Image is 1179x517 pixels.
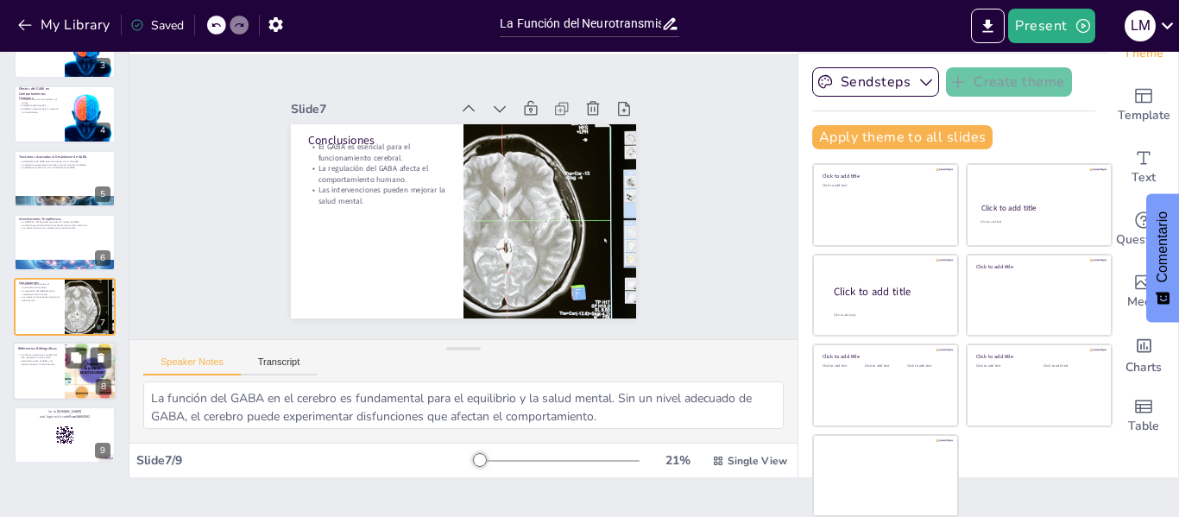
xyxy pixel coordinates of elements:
p: La regulación del GABA afecta el comportamiento humano. [477,44,513,184]
button: Apply theme to all slides [812,125,993,149]
p: La epilepsia se relaciona con un desbalance de GABA. [19,166,110,169]
span: Media [1127,293,1161,312]
p: El desbalance de GABA está relacionado con la ansiedad. [19,160,110,163]
span: Charts [1125,358,1162,377]
p: El GABA es esencial para la memoria y el aprendizaje. [19,108,60,114]
div: Add text boxes [1109,136,1178,199]
p: Efectos del GABA en Comportamientos Humanos [19,86,60,101]
span: Single View [728,454,787,468]
p: Trastornos Asociados al Desbalance de GABA [19,154,110,159]
p: Se incluirán referencias académicas que respaldan la información presentada sobre el GABA y sus i... [18,353,60,366]
p: Las intervenciones pueden mejorar la salud mental. [19,296,60,302]
div: 5 [14,150,116,207]
font: Comentario [1155,211,1170,283]
div: Get real-time input from your audience [1109,199,1178,261]
div: Click to add text [823,184,946,188]
div: Click to add title [823,353,946,360]
div: Add images, graphics, shapes or video [1109,261,1178,323]
p: El GABA es esencial para el funcionamiento cerebral. [499,47,534,186]
span: Table [1128,417,1159,436]
div: 8 [96,379,111,394]
button: l m [1125,9,1156,43]
button: Comentarios - Mostrar encuesta [1146,194,1179,323]
div: Click to add text [865,364,904,369]
p: Conclusiones [19,281,60,286]
div: 8 [13,342,117,400]
div: Click to add text [980,220,1095,224]
button: Create theme [946,67,1072,97]
p: Go to [19,409,110,414]
div: Click to add title [834,285,944,299]
p: La terapia cognitivo-conductual es efectiva para tratar trastornos. [19,224,110,227]
button: Sendsteps [812,67,939,97]
div: Slide 7 [545,34,577,193]
div: 7 [95,315,110,331]
span: Template [1118,106,1170,125]
div: Click to add text [1043,364,1098,369]
div: Saved [130,17,184,34]
p: La depresión puede estar asociada con la disminución de GABA. [19,163,110,167]
div: 6 [14,214,116,271]
div: Click to add text [823,364,861,369]
div: Add a table [1109,385,1178,447]
button: Delete Slide [91,347,111,368]
p: Conclusiones [514,47,544,186]
div: Click to add body [834,313,943,318]
div: 5 [95,186,110,202]
button: My Library [13,11,117,39]
input: Insert title [500,11,661,36]
p: Intervenciones Terapéuticas [19,217,110,222]
button: Present [1008,9,1094,43]
p: and login with code [19,414,110,419]
strong: [DOMAIN_NAME] [57,410,82,414]
p: El GABA regula el sueño. [19,104,60,108]
div: 4 [14,85,116,142]
div: 21 % [657,452,698,469]
div: Click to add text [976,364,1031,369]
div: Click to add title [976,262,1100,269]
div: 9 [95,443,110,458]
p: Referencias Bibliográficas [18,346,60,351]
div: l m [1125,10,1156,41]
span: Text [1132,168,1156,187]
div: Add ready made slides [1109,74,1178,136]
div: 7 [14,278,116,335]
div: 6 [95,250,110,266]
p: Las intervenciones pueden mejorar la salud mental. [457,41,492,181]
button: Transcript [241,356,318,375]
div: Click to add title [976,353,1100,360]
p: El GABA es esencial para el funcionamiento cerebral. [19,283,60,289]
div: Click to add title [981,203,1096,213]
p: La regulación del GABA afecta el comportamiento humano. [19,290,60,296]
div: 3 [95,58,110,73]
div: Click to add title [823,173,946,180]
div: 9 [14,407,116,463]
button: Duplicate Slide [66,347,86,368]
span: Theme [1124,44,1163,63]
div: 4 [95,123,110,138]
textarea: La función del GABA en el cerebro es fundamental para el equilibrio y la salud mental. Sin un niv... [143,381,784,429]
p: Las intervenciones son cruciales para la salud mental. [19,227,110,230]
p: El GABA influye en la ansiedad y el estrés. [19,98,60,104]
div: Add charts and graphs [1109,323,1178,385]
span: Questions [1116,230,1172,249]
button: Export to PowerPoint [971,9,1005,43]
div: Slide 7 / 9 [136,452,474,469]
button: Speaker Notes [143,356,241,375]
div: Click to add text [907,364,946,369]
p: La [MEDICAL_DATA] puede aumentar los niveles de GABA. [19,220,110,224]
